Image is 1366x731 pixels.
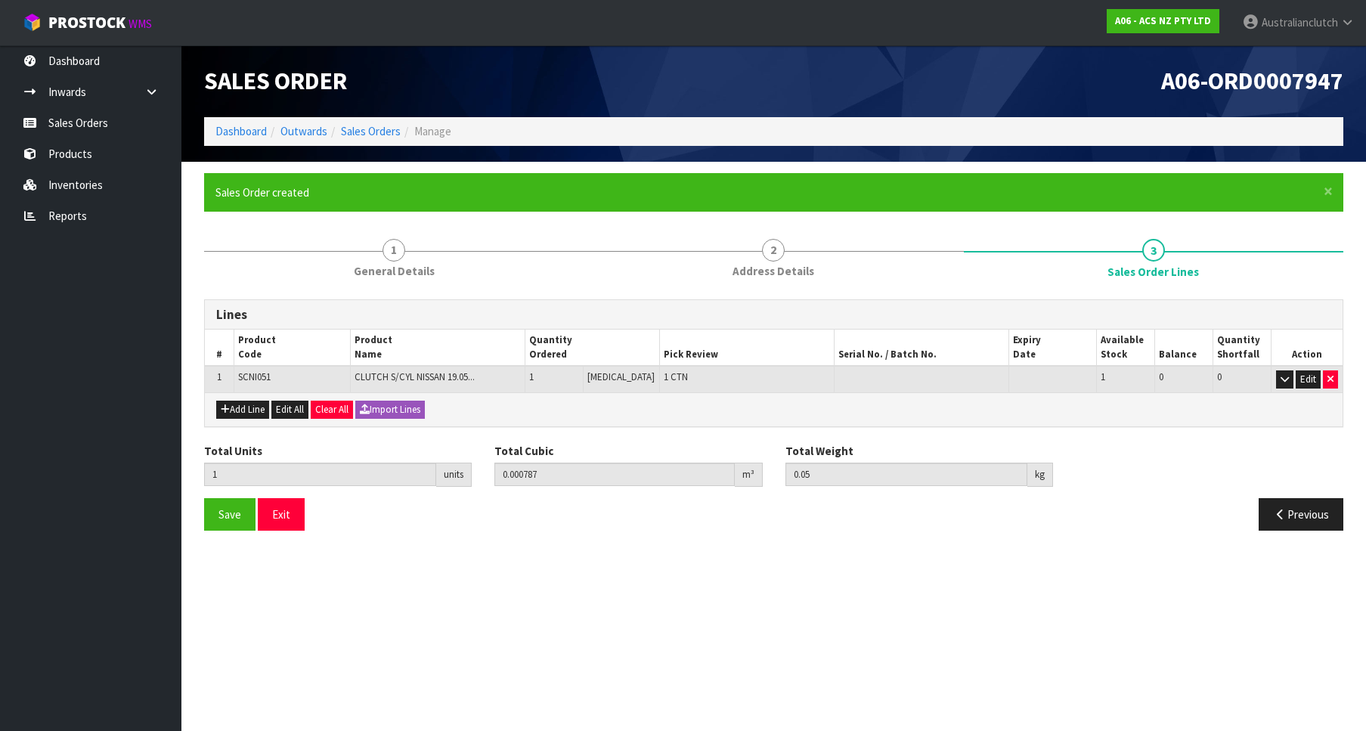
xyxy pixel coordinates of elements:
[1101,370,1105,383] span: 1
[733,263,814,279] span: Address Details
[735,463,763,487] div: m³
[238,370,271,383] span: SCNI051
[204,288,1343,543] span: Sales Order Lines
[1027,463,1053,487] div: kg
[234,330,351,366] th: Product Code
[341,124,401,138] a: Sales Orders
[1159,370,1163,383] span: 0
[494,463,734,486] input: Total Cubic
[204,443,262,459] label: Total Units
[383,239,405,262] span: 1
[355,401,425,419] button: Import Lines
[1213,330,1272,366] th: Quantity Shortfall
[204,66,347,96] span: Sales Order
[1272,330,1343,366] th: Action
[1259,498,1343,531] button: Previous
[216,308,1331,322] h3: Lines
[204,498,256,531] button: Save
[1155,330,1213,366] th: Balance
[271,401,308,419] button: Edit All
[217,370,221,383] span: 1
[1142,239,1165,262] span: 3
[529,370,534,383] span: 1
[785,443,853,459] label: Total Weight
[205,330,234,366] th: #
[664,370,688,383] span: 1 CTN
[660,330,835,366] th: Pick Review
[525,330,660,366] th: Quantity Ordered
[494,443,553,459] label: Total Cubic
[129,17,152,31] small: WMS
[1217,370,1222,383] span: 0
[280,124,327,138] a: Outwards
[48,13,125,33] span: ProStock
[355,370,475,383] span: CLUTCH S/CYL NISSAN 19.05...
[351,330,525,366] th: Product Name
[215,124,267,138] a: Dashboard
[1115,14,1211,27] strong: A06 - ACS NZ PTY LTD
[1009,330,1097,366] th: Expiry Date
[785,463,1027,486] input: Total Weight
[1262,15,1338,29] span: Australianclutch
[23,13,42,32] img: cube-alt.png
[258,498,305,531] button: Exit
[216,401,269,419] button: Add Line
[835,330,1009,366] th: Serial No. / Batch No.
[436,463,472,487] div: units
[215,185,309,200] span: Sales Order created
[414,124,451,138] span: Manage
[762,239,785,262] span: 2
[311,401,353,419] button: Clear All
[354,263,435,279] span: General Details
[587,370,655,383] span: [MEDICAL_DATA]
[204,463,436,486] input: Total Units
[1107,264,1199,280] span: Sales Order Lines
[1097,330,1155,366] th: Available Stock
[1324,181,1333,202] span: ×
[1296,370,1321,389] button: Edit
[218,507,241,522] span: Save
[1161,66,1343,96] span: A06-ORD0007947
